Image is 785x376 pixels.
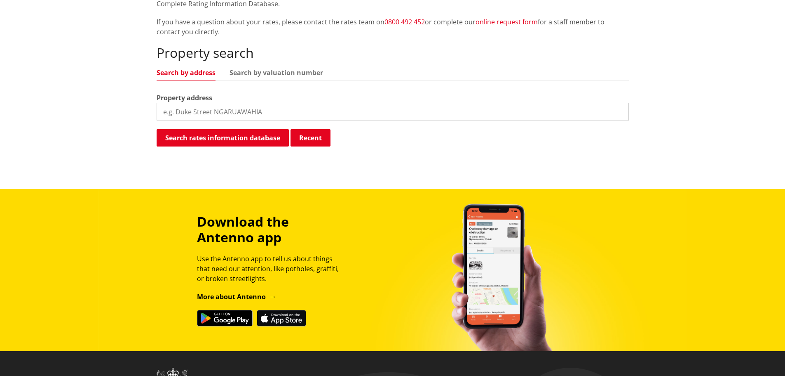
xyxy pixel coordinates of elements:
p: Use the Antenno app to tell us about things that need our attention, like potholes, graffiti, or ... [197,254,346,284]
img: Download on the App Store [257,310,306,326]
a: Search by address [157,69,216,76]
button: Search rates information database [157,129,289,147]
h2: Property search [157,45,629,61]
img: Get it on Google Play [197,310,253,326]
a: Search by valuation number [230,69,323,76]
p: If you have a question about your rates, please contact the rates team on or complete our for a s... [157,17,629,37]
a: More about Antenno [197,292,277,301]
a: online request form [476,17,538,26]
iframe: Messenger Launcher [747,341,777,371]
button: Recent [291,129,330,147]
a: 0800 492 452 [384,17,425,26]
label: Property address [157,93,212,103]
h3: Download the Antenno app [197,214,346,246]
input: e.g. Duke Street NGARUAWAHIA [157,103,629,121]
